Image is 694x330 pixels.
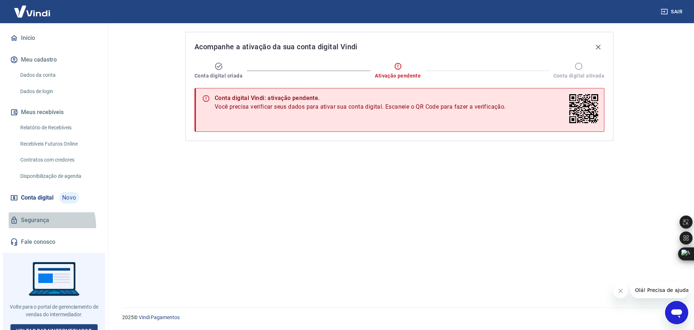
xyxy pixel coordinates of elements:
a: Disponibilização de agenda [17,169,99,184]
a: Recebíveis Futuros Online [17,137,99,151]
img: Vindi [9,0,56,22]
span: Conta digital ativada [553,72,604,79]
span: Você precisa verificar seus dados para ativar sua conta digital. Escaneie o QR Code para fazer a ... [215,103,506,111]
span: Ativação pendente [375,72,421,79]
span: Olá! Precisa de ajuda? [4,5,61,11]
div: Conta digital Vindi: ativação pendente. [215,94,506,103]
span: Acompanhe a ativação da sua conta digital Vindi [194,41,357,53]
span: Novo [59,192,79,204]
span: Conta digital criada [194,72,243,79]
button: Meus recebíveis [9,104,99,120]
iframe: Fechar mensagem [613,284,628,298]
button: Meu cadastro [9,52,99,68]
button: Sair [659,5,685,18]
a: Relatório de Recebíveis [17,120,99,135]
p: 2025 © [122,314,677,321]
a: Contratos com credores [17,153,99,167]
a: Fale conosco [9,234,99,250]
a: Conta digitalNovo [9,189,99,206]
a: Dados de login [17,84,99,99]
a: Segurança [9,212,99,228]
iframe: Botão para abrir a janela de mensagens [665,301,688,324]
a: Início [9,30,99,46]
span: Conta digital [21,193,53,203]
a: Vindi Pagamentos [139,314,180,320]
iframe: Mensagem da empresa [631,282,688,298]
a: Dados da conta [17,68,99,83]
